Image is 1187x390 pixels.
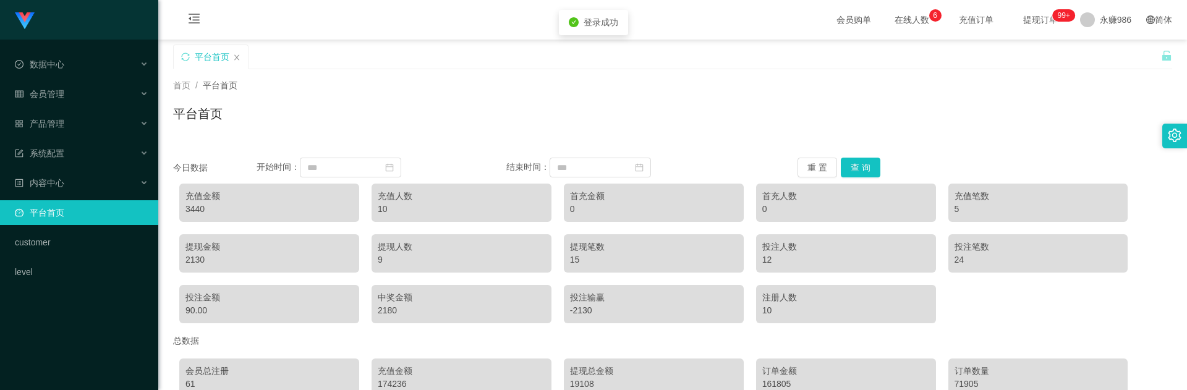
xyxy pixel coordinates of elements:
[635,163,644,172] i: 图标: calendar
[762,253,930,266] div: 12
[506,162,550,172] span: 结束时间：
[570,365,738,378] div: 提现总金额
[15,149,23,158] i: 图标: form
[378,203,545,216] div: 10
[15,230,148,255] a: customer
[15,178,64,188] span: 内容中心
[173,329,1172,352] div: 总数据
[203,80,237,90] span: 平台首页
[378,365,545,378] div: 充值金额
[762,240,930,253] div: 投注人数
[570,240,738,253] div: 提现笔数
[185,365,353,378] div: 会员总注册
[233,54,240,61] i: 图标: close
[195,45,229,69] div: 平台首页
[955,253,1122,266] div: 24
[570,190,738,203] div: 首充金额
[15,260,148,284] a: level
[841,158,880,177] button: 查 询
[385,163,394,172] i: 图标: calendar
[15,200,148,225] a: 图标: dashboard平台首页
[15,89,64,99] span: 会员管理
[15,119,64,129] span: 产品管理
[762,203,930,216] div: 0
[195,80,198,90] span: /
[173,1,215,40] i: 图标: menu-fold
[955,365,1122,378] div: 订单数量
[955,240,1122,253] div: 投注笔数
[570,304,738,317] div: -2130
[173,104,223,123] h1: 平台首页
[185,304,353,317] div: 90.00
[15,59,64,69] span: 数据中心
[257,162,300,172] span: 开始时间：
[1017,15,1064,24] span: 提现订单
[185,203,353,216] div: 3440
[570,291,738,304] div: 投注输赢
[15,179,23,187] i: 图标: profile
[15,12,35,30] img: logo.9652507e.png
[378,304,545,317] div: 2180
[762,291,930,304] div: 注册人数
[569,17,579,27] i: icon: check-circle
[181,53,190,61] i: 图标: sync
[185,291,353,304] div: 投注金额
[1052,9,1074,22] sup: 235
[378,240,545,253] div: 提现人数
[762,304,930,317] div: 10
[185,240,353,253] div: 提现金额
[798,158,837,177] button: 重 置
[933,9,937,22] p: 6
[378,291,545,304] div: 中奖金额
[378,190,545,203] div: 充值人数
[953,15,1000,24] span: 充值订单
[584,17,618,27] span: 登录成功
[1146,15,1155,24] i: 图标: global
[173,161,257,174] div: 今日数据
[378,253,545,266] div: 9
[955,203,1122,216] div: 5
[929,9,942,22] sup: 6
[15,90,23,98] i: 图标: table
[762,365,930,378] div: 订单金额
[185,190,353,203] div: 充值金额
[185,253,353,266] div: 2130
[1168,129,1181,142] i: 图标: setting
[173,80,190,90] span: 首页
[762,190,930,203] div: 首充人数
[955,190,1122,203] div: 充值笔数
[570,253,738,266] div: 15
[15,148,64,158] span: 系统配置
[15,60,23,69] i: 图标: check-circle-o
[1161,50,1172,61] i: 图标: unlock
[15,119,23,128] i: 图标: appstore-o
[570,203,738,216] div: 0
[888,15,935,24] span: 在线人数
